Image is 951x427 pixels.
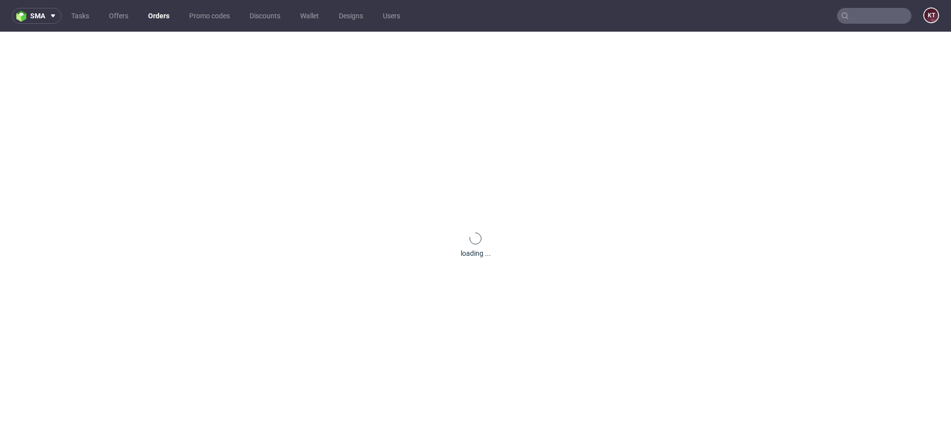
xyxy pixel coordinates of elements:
a: Orders [142,8,175,24]
a: Designs [333,8,369,24]
figcaption: KT [924,8,938,22]
a: Wallet [294,8,325,24]
a: Users [377,8,406,24]
a: Tasks [65,8,95,24]
img: logo [16,10,30,22]
a: Offers [103,8,134,24]
div: loading ... [461,248,491,258]
span: sma [30,12,45,19]
button: sma [12,8,61,24]
a: Discounts [244,8,286,24]
a: Promo codes [183,8,236,24]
